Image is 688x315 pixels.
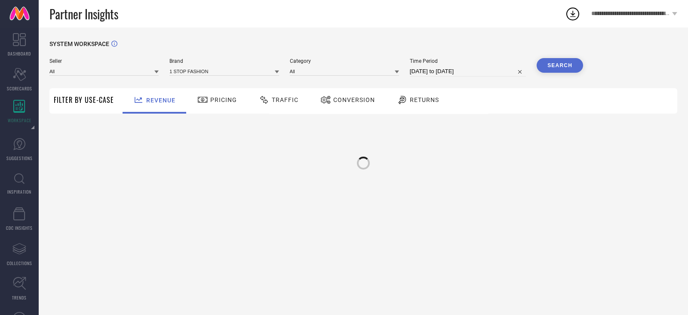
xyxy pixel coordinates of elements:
span: SUGGESTIONS [6,155,33,161]
span: COLLECTIONS [7,260,32,266]
span: DASHBOARD [8,50,31,57]
input: Select time period [410,66,526,77]
span: Pricing [210,96,237,103]
span: Filter By Use-Case [54,95,114,105]
span: Seller [49,58,159,64]
span: SYSTEM WORKSPACE [49,40,109,47]
span: WORKSPACE [8,117,31,124]
span: INSPIRATION [7,188,31,195]
span: Partner Insights [49,5,118,23]
span: Traffic [272,96,298,103]
span: Category [290,58,399,64]
span: Conversion [333,96,375,103]
span: Brand [169,58,279,64]
span: Revenue [146,97,175,104]
span: SCORECARDS [7,85,32,92]
button: Search [537,58,583,73]
span: Time Period [410,58,526,64]
div: Open download list [565,6,580,22]
span: Returns [410,96,439,103]
span: CDC INSIGHTS [6,225,33,231]
span: TRENDS [12,294,27,301]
